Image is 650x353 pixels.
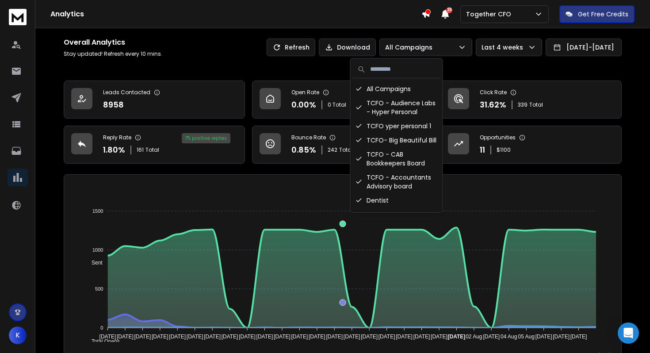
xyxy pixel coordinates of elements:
[379,334,395,340] tspan: [DATE]
[85,338,120,345] span: Total Opens
[352,133,441,147] div: TCFO- Big Beautiful Bill
[9,326,27,344] span: K
[326,334,343,340] tspan: [DATE]
[352,96,441,119] div: TCFO - Audience Labs - Hyper Personal
[385,43,436,52] p: All Campaigns
[309,334,325,340] tspan: [DATE]
[518,334,535,340] tspan: 05 Aug
[99,334,116,340] tspan: [DATE]
[529,101,543,108] span: Total
[152,334,168,340] tspan: [DATE]
[466,334,482,340] tspan: 02 Aug
[352,207,441,222] div: Template
[618,322,639,344] div: Open Intercom Messenger
[337,43,370,52] p: Download
[222,334,238,340] tspan: [DATE]
[182,133,230,143] div: 7 % positive replies
[103,99,124,111] p: 8958
[92,247,103,253] tspan: 1000
[85,260,103,266] span: Sent
[64,50,162,58] p: Stay updated! Refresh every 10 mins.
[117,334,134,340] tspan: [DATE]
[134,334,151,340] tspan: [DATE]
[103,89,150,96] p: Leads Contacted
[352,170,441,193] div: TCFO - Accountants Advisory board
[204,334,221,340] tspan: [DATE]
[339,146,353,153] span: Total
[64,37,162,48] h1: Overall Analytics
[352,82,441,96] div: All Campaigns
[413,334,430,340] tspan: [DATE]
[446,7,452,13] span: 29
[103,144,125,156] p: 1.80 %
[480,89,507,96] p: Click Rate
[483,334,500,340] tspan: [DATE]
[239,334,256,340] tspan: [DATE]
[92,208,103,214] tspan: 1500
[352,193,441,207] div: Dentist
[480,99,506,111] p: 31.62 %
[553,334,570,340] tspan: [DATE]
[497,146,511,153] p: $ 1100
[501,334,517,340] tspan: 04 Aug
[396,334,413,340] tspan: [DATE]
[448,334,466,340] tspan: [DATE]
[546,38,622,56] button: [DATE]-[DATE]
[352,119,441,133] div: TCFO yper personal 1
[482,43,527,52] p: Last 4 weeks
[100,325,103,330] tspan: 0
[103,134,131,141] p: Reply Rate
[344,334,360,340] tspan: [DATE]
[256,334,273,340] tspan: [DATE]
[578,10,628,19] p: Get Free Credits
[291,334,308,340] tspan: [DATE]
[480,134,516,141] p: Opportunities
[145,146,159,153] span: Total
[480,144,485,156] p: 11
[535,334,552,340] tspan: [DATE]
[95,286,103,292] tspan: 500
[466,10,515,19] p: Together CFO
[169,334,186,340] tspan: [DATE]
[431,334,447,340] tspan: [DATE]
[9,9,27,25] img: logo
[352,147,441,170] div: TCFO - CAB Bookkeepers Board
[518,101,528,108] span: 339
[328,146,337,153] span: 242
[291,144,316,156] p: 0.85 %
[50,9,421,19] h1: Analytics
[274,334,291,340] tspan: [DATE]
[291,134,326,141] p: Bounce Rate
[570,334,587,340] tspan: [DATE]
[291,99,316,111] p: 0.00 %
[137,146,144,153] span: 161
[291,89,319,96] p: Open Rate
[187,334,203,340] tspan: [DATE]
[361,334,378,340] tspan: [DATE]
[285,43,310,52] p: Refresh
[328,101,346,108] p: 0 Total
